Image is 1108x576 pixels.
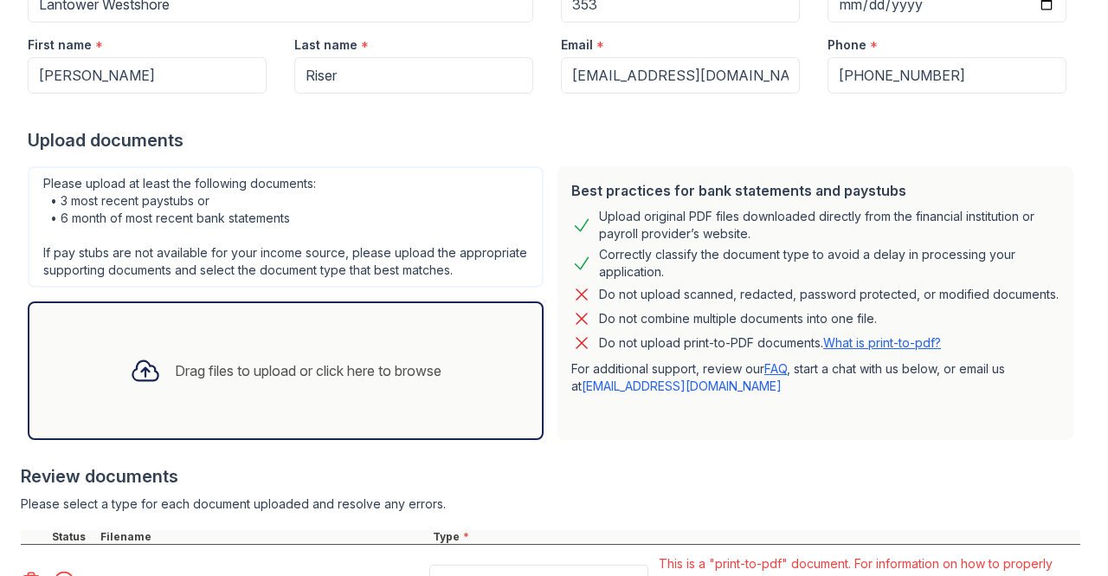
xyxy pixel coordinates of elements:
[599,308,877,329] div: Do not combine multiple documents into one file.
[28,166,544,288] div: Please upload at least the following documents: • 3 most recent paystubs or • 6 month of most rec...
[28,36,92,54] label: First name
[429,530,1080,544] div: Type
[294,36,358,54] label: Last name
[28,128,1080,152] div: Upload documents
[823,335,941,350] a: What is print-to-pdf?
[764,361,787,376] a: FAQ
[21,495,1080,513] div: Please select a type for each document uploaded and resolve any errors.
[21,464,1080,489] div: Review documents
[175,360,441,381] div: Drag files to upload or click here to browse
[97,530,429,544] div: Filename
[561,36,593,54] label: Email
[599,284,1059,305] div: Do not upload scanned, redacted, password protected, or modified documents.
[828,36,866,54] label: Phone
[571,180,1060,201] div: Best practices for bank statements and paystubs
[48,530,97,544] div: Status
[599,208,1060,243] div: Upload original PDF files downloaded directly from the financial institution or payroll provider’...
[582,379,782,393] a: [EMAIL_ADDRESS][DOMAIN_NAME]
[571,360,1060,395] p: For additional support, review our , start a chat with us below, or email us at
[599,246,1060,281] div: Correctly classify the document type to avoid a delay in processing your application.
[599,334,941,352] p: Do not upload print-to-PDF documents.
